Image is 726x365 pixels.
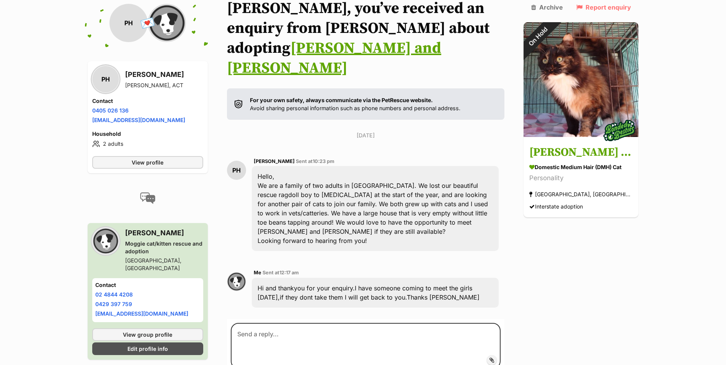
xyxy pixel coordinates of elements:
[252,278,499,308] div: Hi and thankyou for your enquiry.I have someone coming to meet the girls [DATE],if they dont take...
[576,4,631,11] a: Report enquiry
[123,331,172,339] span: View group profile
[227,39,441,78] a: [PERSON_NAME] and [PERSON_NAME]
[254,270,261,275] span: Me
[524,139,638,218] a: [PERSON_NAME] and [PERSON_NAME] Domestic Medium Hair (DMH) Cat Personality [GEOGRAPHIC_DATA], [GE...
[92,66,119,93] div: PH
[524,131,638,139] a: On Hold
[227,131,505,139] p: [DATE]
[125,81,184,89] div: [PERSON_NAME], ACT
[139,15,156,31] span: 💌
[95,301,132,307] a: 0429 397 759
[92,107,129,114] a: 0405 026 136
[227,161,246,180] div: PH
[125,69,184,80] h3: [PERSON_NAME]
[92,130,203,138] h4: Household
[92,139,203,148] li: 2 adults
[279,270,299,275] span: 12:17 am
[92,228,119,254] img: Moggie cat/kitten rescue and adoption profile pic
[125,228,203,238] h3: [PERSON_NAME]
[148,4,186,42] img: Moggie cat/kitten rescue and adoption profile pic
[524,22,638,137] img: Hazel and Hannah
[250,96,460,112] p: Avoid sharing personal information such as phone numbers and personal address.
[263,270,299,275] span: Sent at
[92,342,203,355] a: Edit profile info
[125,240,203,255] div: Moggie cat/kitten rescue and adoption
[132,158,163,166] span: View profile
[95,281,200,289] h4: Contact
[600,112,638,150] img: bonded besties
[95,310,188,317] a: [EMAIL_ADDRESS][DOMAIN_NAME]
[250,97,433,103] strong: For your own safety, always communicate via the PetRescue website.
[92,117,185,123] a: [EMAIL_ADDRESS][DOMAIN_NAME]
[92,328,203,341] a: View group profile
[125,257,203,272] div: [GEOGRAPHIC_DATA], [GEOGRAPHIC_DATA]
[529,189,633,200] div: [GEOGRAPHIC_DATA], [GEOGRAPHIC_DATA]
[92,97,203,105] h4: Contact
[95,291,133,298] a: 02 4844 4208
[529,144,633,161] h3: [PERSON_NAME] and [PERSON_NAME]
[254,158,295,164] span: [PERSON_NAME]
[531,4,563,11] a: Archive
[529,202,583,212] div: Interstate adoption
[513,12,563,62] div: On Hold
[109,4,148,42] div: PH
[313,158,334,164] span: 10:23 pm
[529,163,633,171] div: Domestic Medium Hair (DMH) Cat
[529,173,633,184] div: Personality
[140,192,155,204] img: conversation-icon-4a6f8262b818ee0b60e3300018af0b2d0b884aa5de6e9bcb8d3d4eeb1a70a7c4.svg
[92,156,203,169] a: View profile
[227,272,246,291] img: Joanne Macey profile pic
[296,158,334,164] span: Sent at
[127,345,168,353] span: Edit profile info
[252,166,499,251] div: Hello, We are a family of two adults in [GEOGRAPHIC_DATA]. We lost our beautiful rescue ragdoll b...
